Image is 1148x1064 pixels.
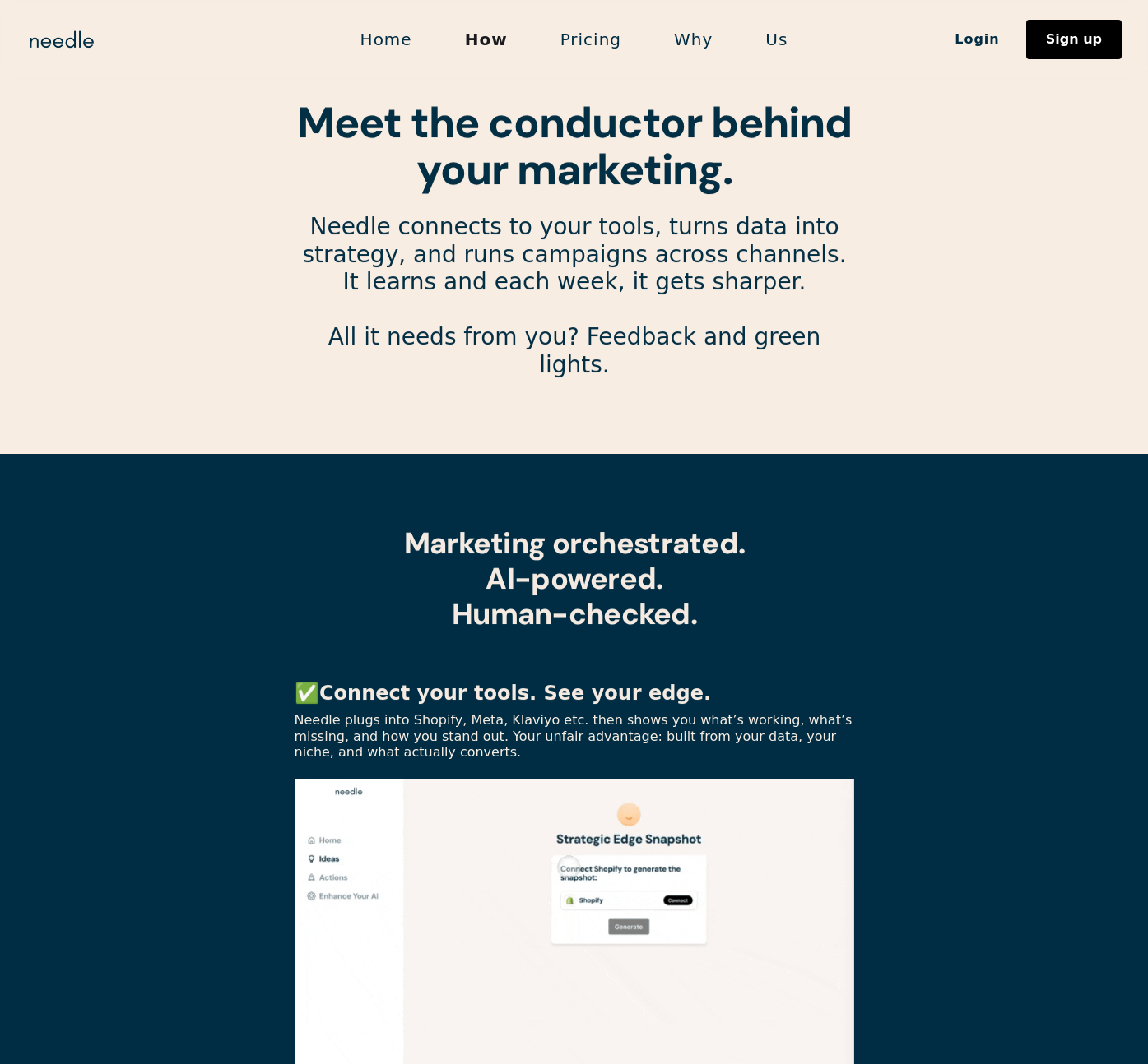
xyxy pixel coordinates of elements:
[403,524,744,633] strong: Marketing orchestrated. AI-powered. Human-checked.
[295,681,854,706] p: ✅
[295,712,854,760] p: Needle plugs into Shopify, Meta, Klaviyo etc. then shows you what’s working, what’s missing, and ...
[334,22,439,57] a: Home
[1026,20,1122,59] a: Sign up
[439,22,534,57] a: How
[928,25,1026,53] a: Login
[297,95,851,197] strong: Meet the conductor behind your marketing.
[295,213,854,406] p: Needle connects to your tools, turns data into strategy, and runs campaigns across channels. It l...
[1046,33,1102,46] div: Sign up
[739,22,814,57] a: Us
[319,682,711,705] strong: Connect your tools. See your edge.
[648,22,739,57] a: Why
[534,22,648,57] a: Pricing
